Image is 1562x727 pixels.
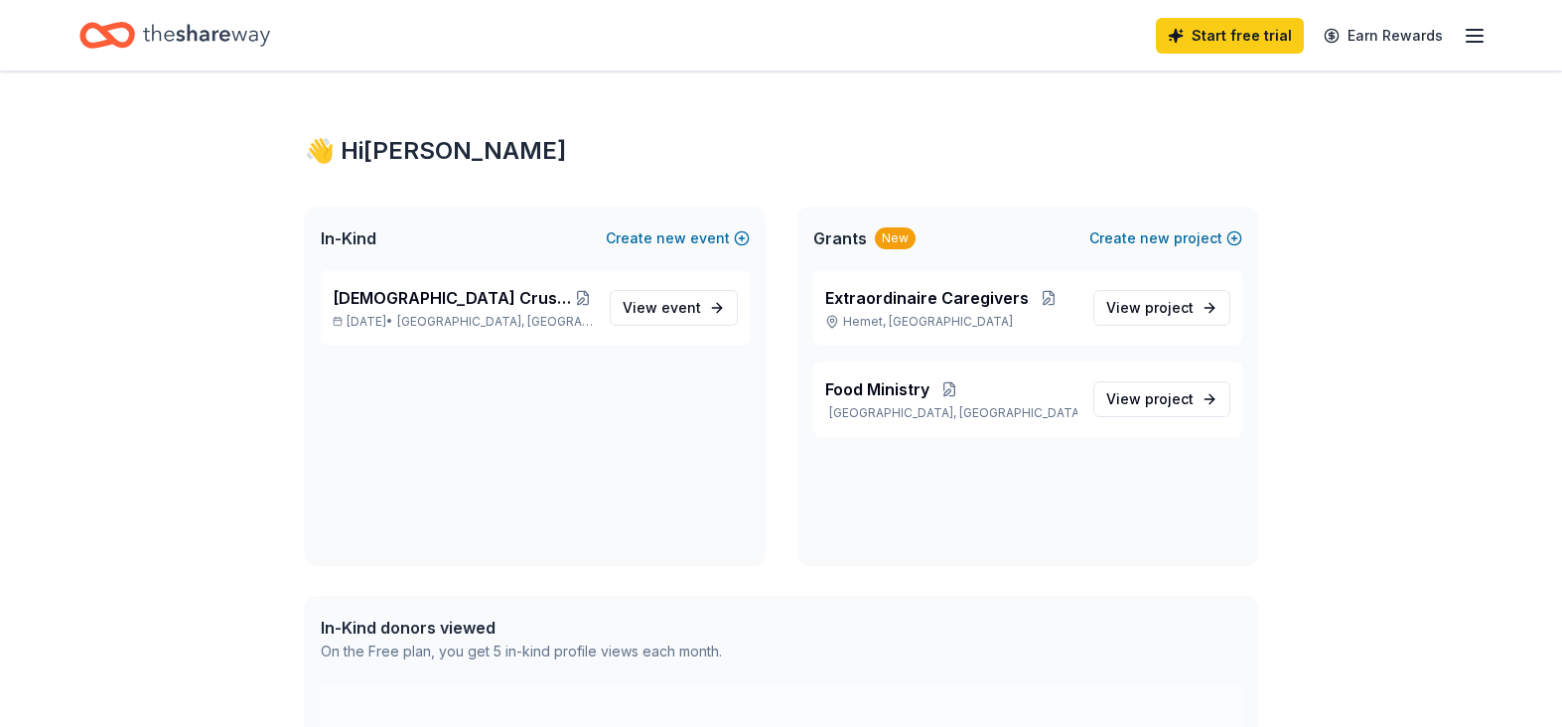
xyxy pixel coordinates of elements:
p: [DATE] • [333,314,594,330]
p: Hemet, [GEOGRAPHIC_DATA] [825,314,1077,330]
div: On the Free plan, you get 5 in-kind profile views each month. [321,640,722,663]
span: View [1106,387,1194,411]
a: View event [610,290,738,326]
span: project [1145,299,1194,316]
span: View [623,296,701,320]
div: 👋 Hi [PERSON_NAME] [305,135,1258,167]
a: View project [1093,290,1230,326]
span: View [1106,296,1194,320]
span: In-Kind [321,226,376,250]
button: Createnewproject [1089,226,1242,250]
span: Food Ministry [825,377,929,401]
a: View project [1093,381,1230,417]
span: Grants [813,226,867,250]
a: Home [79,12,270,59]
a: Earn Rewards [1312,18,1455,54]
a: Start free trial [1156,18,1304,54]
button: Createnewevent [606,226,750,250]
span: [GEOGRAPHIC_DATA], [GEOGRAPHIC_DATA] [397,314,593,330]
span: event [661,299,701,316]
span: new [1140,226,1170,250]
span: [DEMOGRAPHIC_DATA] Crusade for [DEMOGRAPHIC_DATA] [333,286,573,310]
span: Extraordinaire Caregivers [825,286,1029,310]
span: project [1145,390,1194,407]
div: In-Kind donors viewed [321,616,722,640]
p: [GEOGRAPHIC_DATA], [GEOGRAPHIC_DATA] [825,405,1077,421]
span: new [656,226,686,250]
div: New [875,227,916,249]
